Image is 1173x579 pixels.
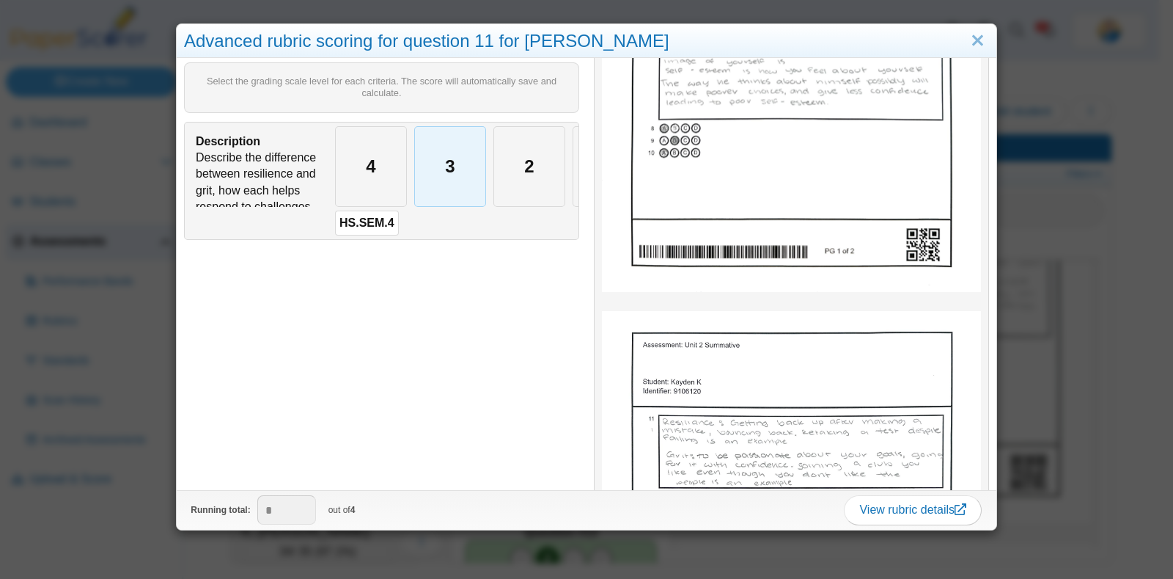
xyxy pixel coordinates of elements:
[184,62,579,112] span: Select the grading scale level for each criteria. The score will automatically save and calculate.
[415,127,485,206] div: 3
[177,24,996,59] div: Advanced rubric scoring for question 11 for [PERSON_NAME]
[316,495,367,525] div: out of
[196,135,260,148] b: Description
[494,127,565,206] div: 2
[339,216,394,229] b: HS.SEM.4
[573,127,644,206] div: 1
[191,505,250,515] b: Running total:
[966,29,989,54] a: Close
[859,503,966,516] span: View rubric details
[350,505,356,515] b: 4
[196,150,320,265] div: Describe the difference between resilience and grit, how each helps respond to challenges, and gi...
[336,127,406,206] div: 4
[844,495,982,525] a: View rubric details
